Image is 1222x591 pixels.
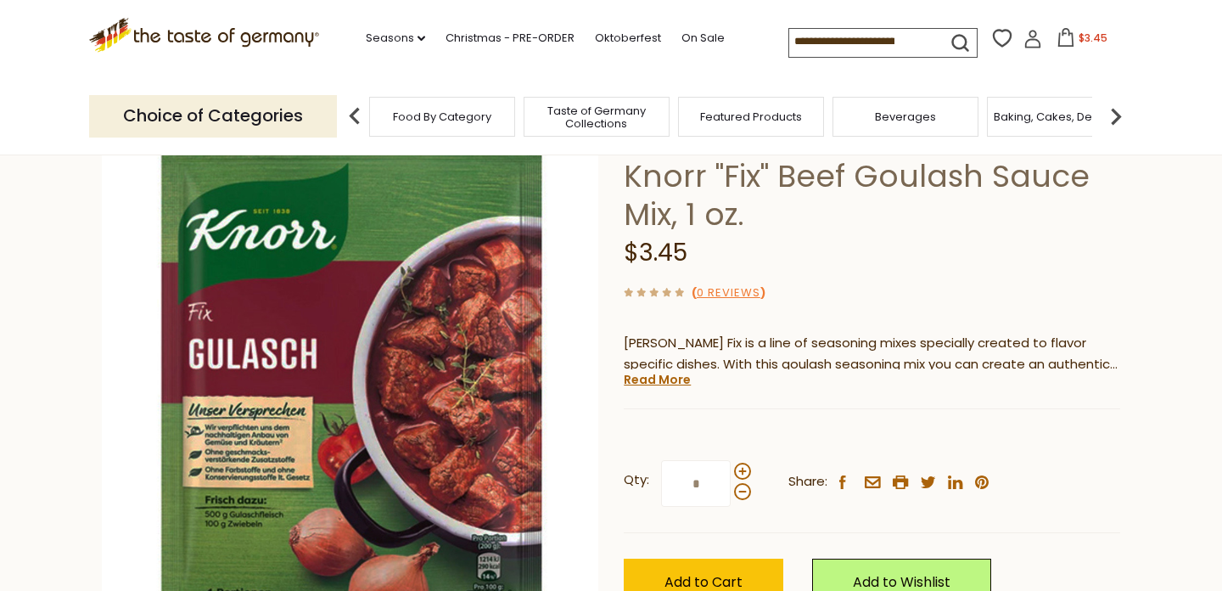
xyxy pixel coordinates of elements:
strong: Qty: [624,470,649,491]
button: $3.45 [1045,28,1118,53]
a: On Sale [681,29,725,48]
p: [PERSON_NAME] Fix is a line of seasoning mixes specially created to flavor specific dishes. With ... [624,333,1120,375]
a: Read More [624,371,691,388]
h1: Knorr "Fix" Beef Goulash Sauce Mix, 1 oz. [624,157,1120,234]
a: Seasons [366,29,425,48]
a: Christmas - PRE-ORDER [446,29,575,48]
img: previous arrow [338,99,372,133]
a: Oktoberfest [595,29,661,48]
p: Choice of Categories [89,95,337,137]
span: $3.45 [624,236,687,269]
input: Qty: [661,460,731,507]
a: Food By Category [393,110,491,123]
img: next arrow [1099,99,1133,133]
a: Taste of Germany Collections [529,104,664,130]
span: ( ) [692,284,765,301]
span: Share: [788,471,827,492]
a: Beverages [875,110,936,123]
a: 0 Reviews [697,284,760,302]
span: $3.45 [1079,31,1107,45]
a: Baking, Cakes, Desserts [994,110,1125,123]
a: Featured Products [700,110,802,123]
